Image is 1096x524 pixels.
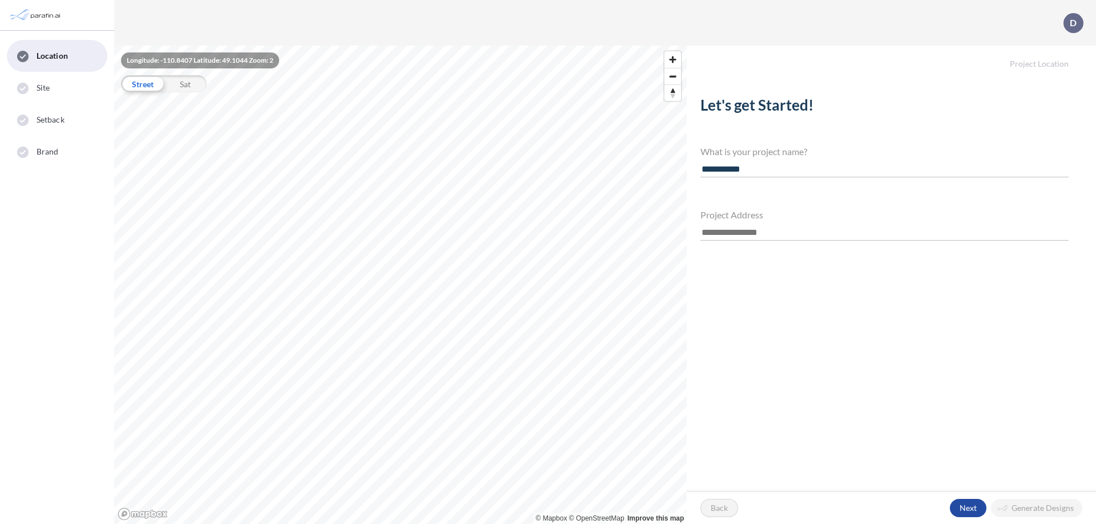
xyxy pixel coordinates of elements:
[1070,18,1077,28] p: D
[536,514,567,522] a: Mapbox
[664,84,681,101] button: Reset bearing to north
[950,499,986,517] button: Next
[37,82,50,94] span: Site
[569,514,624,522] a: OpenStreetMap
[960,502,977,514] p: Next
[164,75,207,92] div: Sat
[114,46,687,524] canvas: Map
[37,146,59,157] span: Brand
[121,52,279,68] div: Longitude: -110.8407 Latitude: 49.1044 Zoom: 2
[9,5,64,26] img: Parafin
[664,85,681,101] span: Reset bearing to north
[118,507,168,521] a: Mapbox homepage
[37,114,65,125] span: Setback
[687,46,1096,69] h5: Project Location
[37,50,68,62] span: Location
[700,209,1069,220] h4: Project Address
[664,68,681,84] button: Zoom out
[627,514,684,522] a: Improve this map
[664,51,681,68] button: Zoom in
[700,96,1069,119] h2: Let's get Started!
[700,146,1069,157] h4: What is your project name?
[121,75,164,92] div: Street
